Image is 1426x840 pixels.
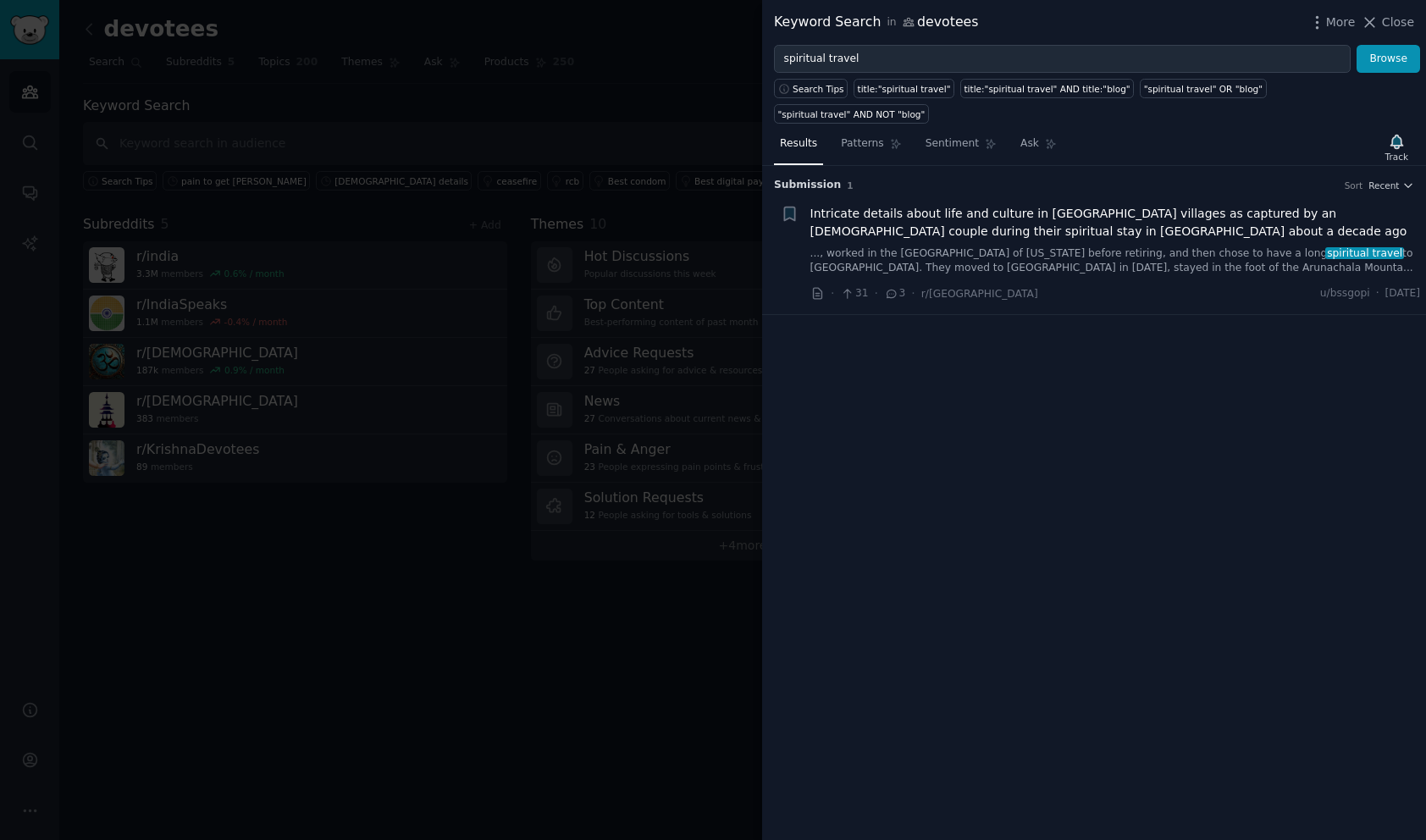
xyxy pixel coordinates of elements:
[1320,286,1370,301] span: u/bssgopi
[774,104,929,124] a: "spiritual travel" AND NOT "blog"
[774,45,1351,74] input: Try a keyword related to your business
[841,136,883,152] span: Patterns
[1308,14,1356,31] button: More
[1379,130,1414,165] button: Track
[840,286,868,301] span: 31
[875,285,878,302] span: ·
[778,108,926,120] div: "spiritual travel" AND NOT "blog"
[1368,180,1399,191] span: Recent
[921,288,1038,300] span: r/[GEOGRAPHIC_DATA]
[887,15,896,30] span: in
[774,12,978,33] div: Keyword Search devotees
[884,286,905,301] span: 3
[1382,14,1414,31] span: Close
[1144,83,1263,95] div: "spiritual travel" OR "blog"
[1020,136,1039,152] span: Ask
[1014,130,1063,165] a: Ask
[1385,151,1408,163] div: Track
[858,83,951,95] div: title:"spiritual travel"
[854,79,954,98] a: title:"spiritual travel"
[1385,286,1420,301] span: [DATE]
[831,285,834,302] span: ·
[780,136,817,152] span: Results
[920,130,1003,165] a: Sentiment
[774,178,841,193] span: Submission
[911,285,915,302] span: ·
[847,180,853,191] span: 1
[964,83,1130,95] div: title:"spiritual travel" AND title:"blog"
[774,130,823,165] a: Results
[810,246,1421,276] a: ..., worked in the [GEOGRAPHIC_DATA] of [US_STATE] before retiring, and then chose to have a long...
[774,79,848,98] button: Search Tips
[835,130,907,165] a: Patterns
[793,83,844,95] span: Search Tips
[1345,180,1363,191] div: Sort
[810,205,1421,240] a: Intricate details about life and culture in [GEOGRAPHIC_DATA] villages as captured by an [DEMOGRA...
[1361,14,1414,31] button: Close
[1376,286,1379,301] span: ·
[1368,180,1414,191] button: Recent
[1325,247,1403,259] span: spiritual travel
[960,79,1134,98] a: title:"spiritual travel" AND title:"blog"
[1140,79,1266,98] a: "spiritual travel" OR "blog"
[926,136,979,152] span: Sentiment
[1326,14,1356,31] span: More
[1357,45,1420,74] button: Browse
